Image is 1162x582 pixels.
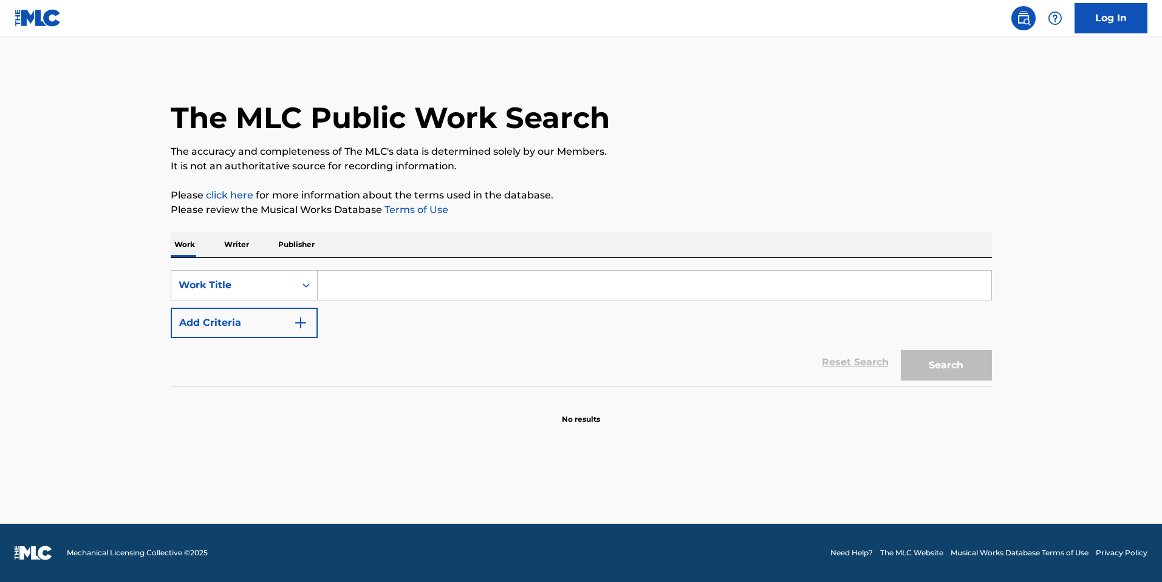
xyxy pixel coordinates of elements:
p: The accuracy and completeness of The MLC's data is determined solely by our Members. [171,144,992,159]
a: Log In [1075,3,1147,33]
div: Work Title [179,278,288,293]
form: Search Form [171,270,992,387]
img: logo [15,546,52,560]
p: Work [171,232,199,257]
p: Publisher [275,232,318,257]
p: No results [562,399,600,425]
h1: The MLC Public Work Search [171,100,610,136]
img: search [1016,11,1031,25]
a: click here [206,189,253,201]
img: MLC Logo [15,9,61,27]
a: Terms of Use [382,204,448,215]
a: The MLC Website [880,547,943,558]
span: Mechanical Licensing Collective © 2025 [67,547,208,558]
img: help [1048,11,1062,25]
p: Please for more information about the terms used in the database. [171,188,992,203]
a: Public Search [1011,6,1036,30]
img: 9d2ae6d4665cec9f34b9.svg [293,316,308,330]
p: Writer [220,232,253,257]
a: Privacy Policy [1096,547,1147,558]
a: Need Help? [830,547,873,558]
button: Add Criteria [171,308,318,338]
iframe: Chat Widget [1101,524,1162,582]
div: Help [1043,6,1067,30]
p: It is not an authoritative source for recording information. [171,159,992,174]
a: Musical Works Database Terms of Use [951,547,1089,558]
p: Please review the Musical Works Database [171,203,992,217]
